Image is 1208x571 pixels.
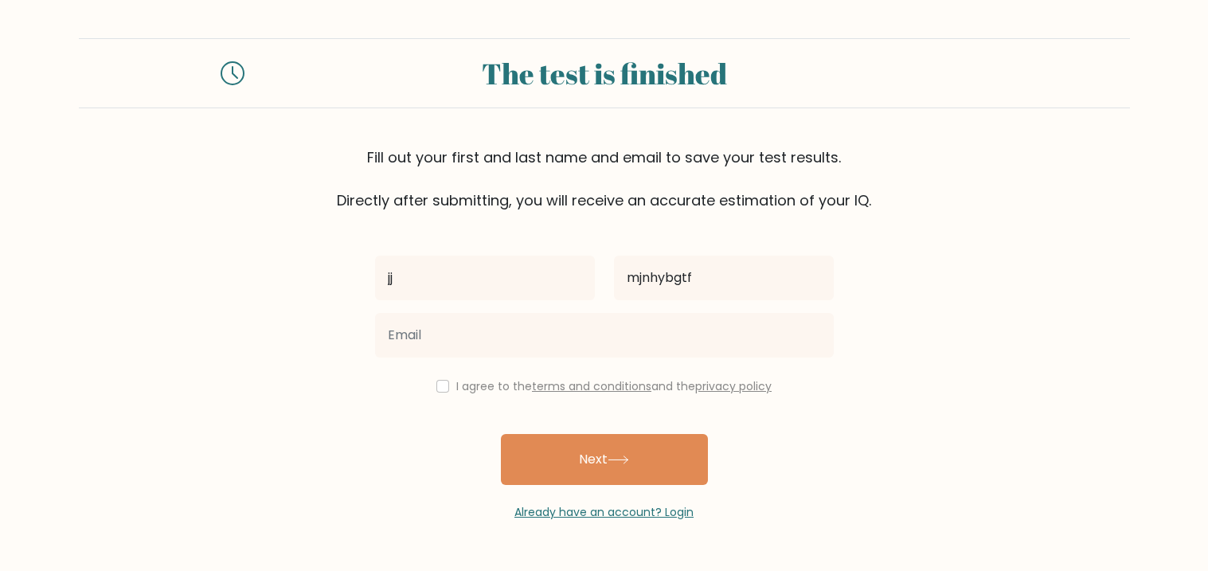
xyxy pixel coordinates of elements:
[695,378,772,394] a: privacy policy
[514,504,694,520] a: Already have an account? Login
[375,256,595,300] input: First name
[456,378,772,394] label: I agree to the and the
[614,256,834,300] input: Last name
[532,378,651,394] a: terms and conditions
[501,434,708,485] button: Next
[79,147,1130,211] div: Fill out your first and last name and email to save your test results. Directly after submitting,...
[375,313,834,358] input: Email
[264,52,945,95] div: The test is finished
